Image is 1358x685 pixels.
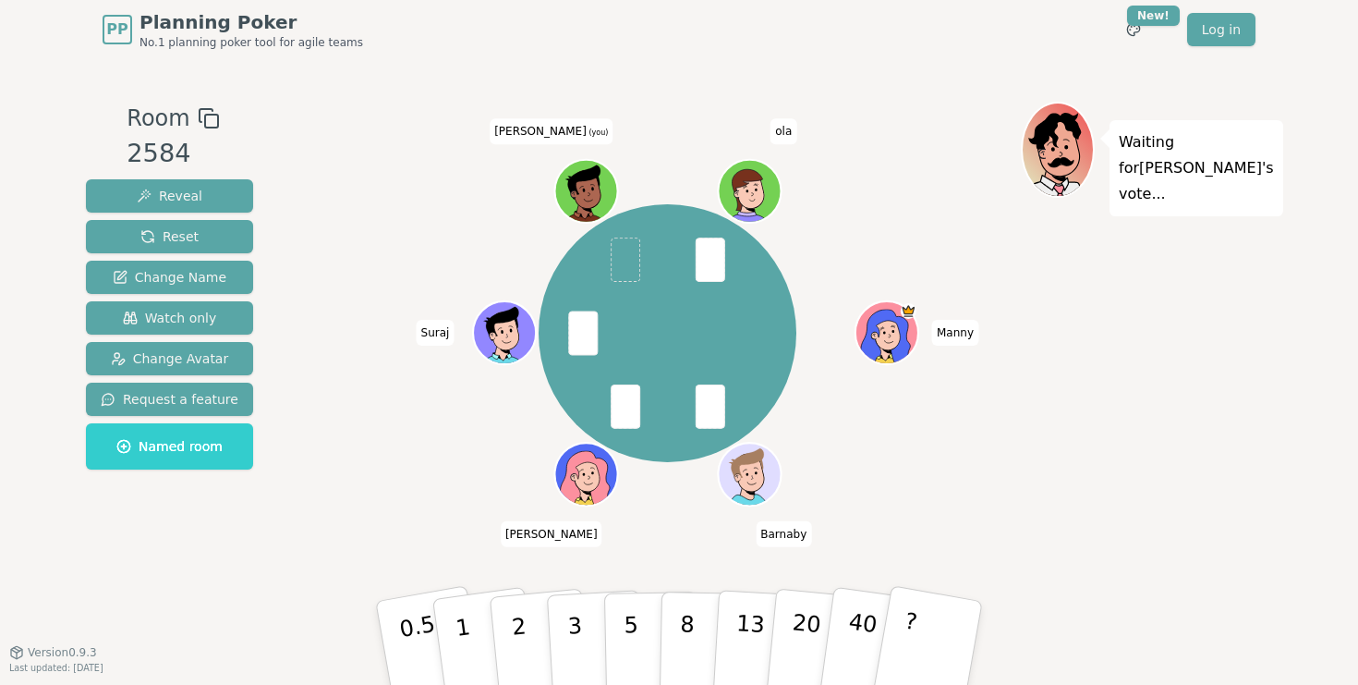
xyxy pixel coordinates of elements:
[86,383,253,416] button: Request a feature
[86,301,253,335] button: Watch only
[28,645,97,660] span: Version 0.9.3
[1127,6,1180,26] div: New!
[127,135,219,173] div: 2584
[86,423,253,470] button: Named room
[1117,13,1150,46] button: New!
[86,261,253,294] button: Change Name
[1187,13,1255,46] a: Log in
[501,521,602,547] span: Click to change your name
[86,220,253,253] button: Reset
[140,227,199,246] span: Reset
[123,309,217,327] span: Watch only
[556,162,615,221] button: Click to change your avatar
[127,102,189,135] span: Room
[1119,129,1274,207] p: Waiting for [PERSON_NAME] 's vote...
[116,437,223,456] span: Named room
[9,645,97,660] button: Version0.9.3
[756,521,811,547] span: Click to change your name
[111,349,229,368] span: Change Avatar
[490,118,612,144] span: Click to change your name
[137,187,202,205] span: Reveal
[139,35,363,50] span: No.1 planning poker tool for agile teams
[900,303,915,319] span: Manny is the host
[103,9,363,50] a: PPPlanning PokerNo.1 planning poker tool for agile teams
[587,128,609,137] span: (you)
[9,663,103,673] span: Last updated: [DATE]
[86,342,253,375] button: Change Avatar
[113,268,226,287] span: Change Name
[417,320,455,346] span: Click to change your name
[932,320,978,346] span: Click to change your name
[770,118,796,144] span: Click to change your name
[86,179,253,213] button: Reveal
[106,18,127,41] span: PP
[139,9,363,35] span: Planning Poker
[101,390,238,409] span: Request a feature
